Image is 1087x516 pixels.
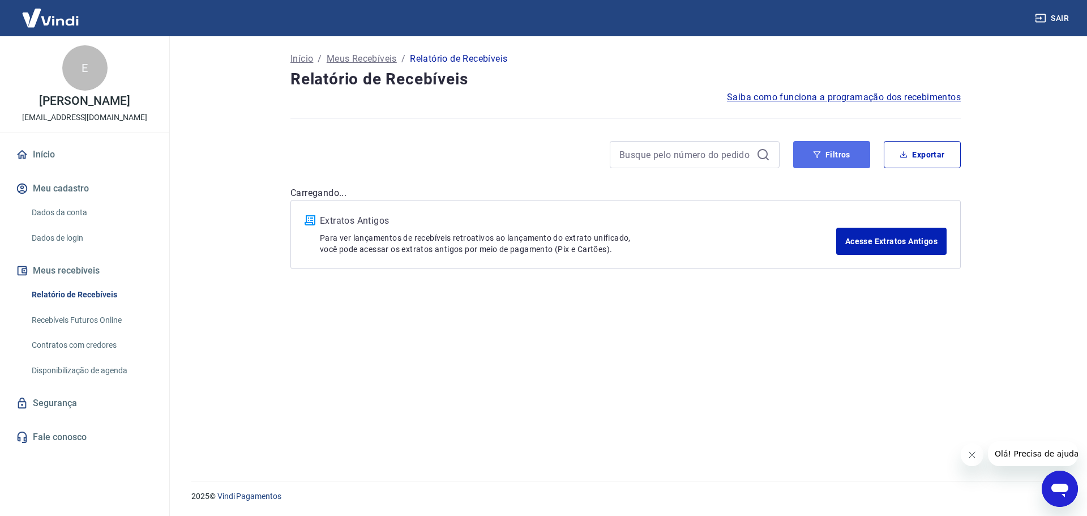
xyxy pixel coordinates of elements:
button: Filtros [793,141,870,168]
a: Saiba como funciona a programação dos recebimentos [727,91,961,104]
a: Contratos com credores [27,334,156,357]
iframe: Mensagem da empresa [988,441,1078,466]
iframe: Botão para abrir a janela de mensagens [1042,471,1078,507]
p: Extratos Antigos [320,214,836,228]
button: Meu cadastro [14,176,156,201]
button: Exportar [884,141,961,168]
p: Para ver lançamentos de recebíveis retroativos ao lançamento do extrato unificado, você pode aces... [320,232,836,255]
iframe: Fechar mensagem [961,443,983,466]
p: / [318,52,322,66]
p: Relatório de Recebíveis [410,52,507,66]
span: Olá! Precisa de ajuda? [7,8,95,17]
p: 2025 © [191,491,1060,502]
input: Busque pelo número do pedido [619,146,752,163]
img: ícone [305,215,315,225]
p: Carregando... [290,186,961,200]
p: [PERSON_NAME] [39,95,130,107]
a: Segurança [14,391,156,416]
a: Fale conosco [14,425,156,450]
a: Acesse Extratos Antigos [836,228,947,255]
p: [EMAIL_ADDRESS][DOMAIN_NAME] [22,112,147,123]
a: Dados de login [27,227,156,250]
a: Início [290,52,313,66]
a: Vindi Pagamentos [217,492,281,501]
button: Meus recebíveis [14,258,156,283]
a: Meus Recebíveis [327,52,397,66]
div: E [62,45,108,91]
a: Dados da conta [27,201,156,224]
button: Sair [1033,8,1073,29]
p: / [401,52,405,66]
a: Disponibilização de agenda [27,359,156,382]
a: Início [14,142,156,167]
a: Recebíveis Futuros Online [27,309,156,332]
a: Relatório de Recebíveis [27,283,156,306]
img: Vindi [14,1,87,35]
h4: Relatório de Recebíveis [290,68,961,91]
